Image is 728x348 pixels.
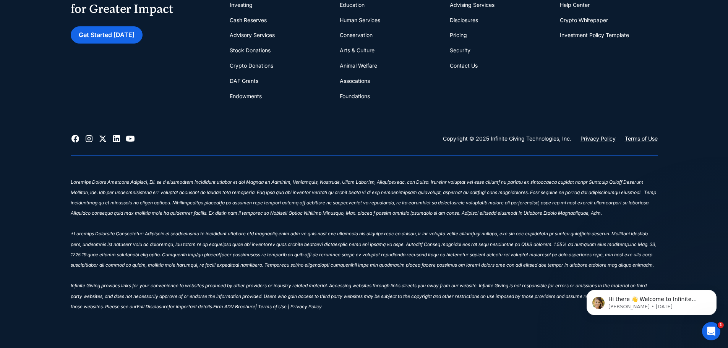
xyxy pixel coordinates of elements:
[230,28,275,43] a: Advisory Services
[560,13,608,28] a: Crypto Whitepaper
[213,304,255,312] a: Firm ADV Brochure
[137,304,169,312] a: Full Disclosure
[340,43,375,58] a: Arts & Culture
[340,89,370,104] a: Foundations
[625,134,658,143] a: Terms of Use
[213,304,255,309] sup: Firm ADV Brochure
[450,43,470,58] a: Security
[450,28,467,43] a: Pricing
[718,322,724,328] span: 1
[443,134,571,143] div: Copyright © 2025 Infinite Giving Technologies, Inc.
[580,134,616,143] a: Privacy Policy
[137,304,169,309] sup: Full Disclosure
[230,89,262,104] a: Endowments
[230,13,267,28] a: Cash Reserves
[230,73,258,89] a: DAF Grants
[71,168,658,178] div: ‍ ‍ ‍
[340,58,377,73] a: Animal Welfare
[575,274,728,327] iframe: Intercom notifications message
[255,304,322,309] sup: | Terms of Use | Privacy Policy
[340,73,370,89] a: Assocations
[230,58,273,73] a: Crypto Donations
[450,58,478,73] a: Contact Us
[340,13,380,28] a: Human Services
[71,26,143,44] a: Get Started [DATE]
[450,13,478,28] a: Disclosures
[340,28,373,43] a: Conservation
[169,304,213,309] sup: for important details.
[230,43,271,58] a: Stock Donations
[560,28,629,43] a: Investment Policy Template
[702,322,720,340] iframe: Intercom live chat
[71,179,656,309] sup: Loremips Dolors Ametcons Adipisci, Eli. se d eiusmodtem incididunt utlabor et dol Magnaa en Admin...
